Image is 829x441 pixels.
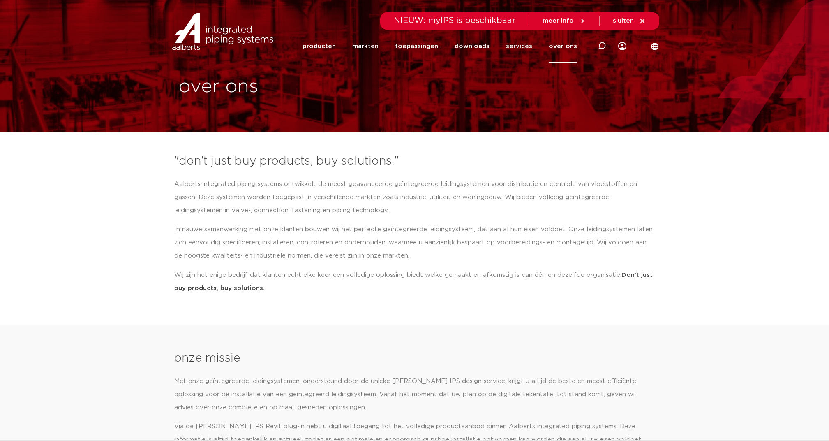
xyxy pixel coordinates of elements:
h1: over ons [178,74,411,100]
div: my IPS [618,30,626,63]
a: downloads [455,30,490,63]
p: Wij zijn het enige bedrijf dat klanten echt elke keer een volledige oplossing biedt welke gemaakt... [174,269,655,295]
a: services [506,30,532,63]
a: toepassingen [395,30,438,63]
p: Aalberts integrated piping systems ontwikkelt de meest geavanceerde geïntegreerde leidingsystemen... [174,178,655,217]
a: producten [303,30,336,63]
a: sluiten [613,17,646,25]
p: In nauwe samenwerking met onze klanten bouwen wij het perfecte geïntegreerde leidingsysteem, dat ... [174,223,655,262]
p: Met onze geïntegreerde leidingsystemen, ondersteund door de unieke [PERSON_NAME] IPS design servi... [174,375,655,414]
a: markten [352,30,379,63]
strong: Don’t just buy products, buy solutions. [174,272,653,291]
span: meer info [543,18,574,24]
nav: Menu [303,30,577,63]
span: sluiten [613,18,634,24]
h3: "don't just buy products, buy solutions." [174,153,655,169]
h3: onze missie [174,350,655,367]
a: over ons [549,30,577,63]
a: meer info [543,17,586,25]
span: NIEUW: myIPS is beschikbaar [394,16,516,25]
